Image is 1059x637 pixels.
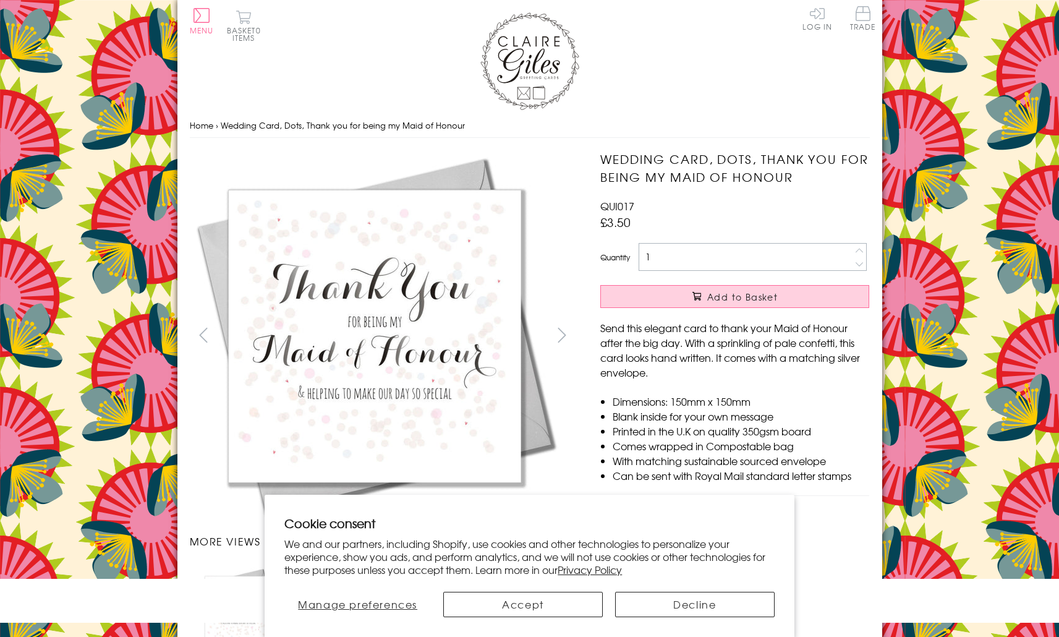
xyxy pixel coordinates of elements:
span: £3.50 [600,213,631,231]
span: Wedding Card, Dots, Thank you for being my Maid of Honour [221,119,465,131]
li: Printed in the U.K on quality 350gsm board [613,424,869,438]
img: Claire Giles Greetings Cards [480,12,579,110]
a: Privacy Policy [558,562,622,577]
span: 0 items [232,25,261,43]
span: Add to Basket [707,291,778,303]
label: Quantity [600,252,630,263]
li: Dimensions: 150mm x 150mm [613,394,869,409]
span: › [216,119,218,131]
button: Accept [443,592,603,617]
span: Manage preferences [298,597,417,612]
nav: breadcrumbs [190,113,870,139]
button: Manage preferences [284,592,431,617]
li: Can be sent with Royal Mail standard letter stamps [613,468,869,483]
h3: More views [190,534,576,549]
li: Comes wrapped in Compostable bag [613,438,869,453]
h1: Wedding Card, Dots, Thank you for being my Maid of Honour [600,150,869,186]
span: Trade [850,6,876,30]
a: Log In [802,6,832,30]
p: We and our partners, including Shopify, use cookies and other technologies to personalize your ex... [284,537,775,576]
a: Trade [850,6,876,33]
span: QUI017 [600,199,634,213]
li: With matching sustainable sourced envelope [613,453,869,468]
button: Add to Basket [600,285,869,308]
li: Blank inside for your own message [613,409,869,424]
button: next [548,321,576,349]
span: Menu [190,25,214,36]
button: Decline [615,592,775,617]
p: Send this elegant card to thank your Maid of Honour after the big day. With a sprinkling of pale ... [600,320,869,380]
button: prev [190,321,218,349]
img: Wedding Card, Dots, Thank you for being my Maid of Honour [190,150,561,521]
a: Home [190,119,213,131]
button: Menu [190,8,214,34]
h2: Cookie consent [284,515,775,532]
button: Basket0 items [227,10,261,41]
